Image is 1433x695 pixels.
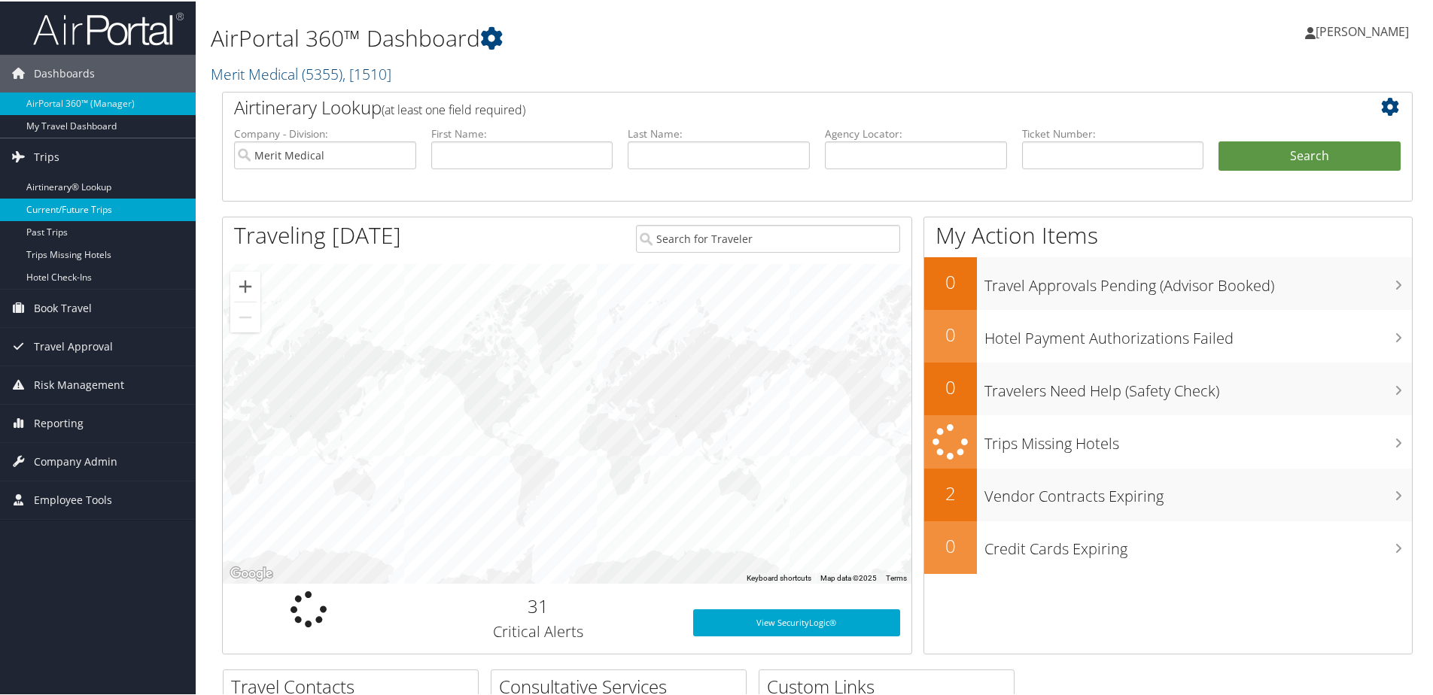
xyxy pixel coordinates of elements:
a: [PERSON_NAME] [1305,8,1424,53]
span: Map data ©2025 [820,572,877,581]
a: 0Travelers Need Help (Safety Check) [924,361,1412,414]
span: Book Travel [34,288,92,326]
h3: Travel Approvals Pending (Advisor Booked) [984,266,1412,295]
label: Ticket Number: [1022,125,1204,140]
label: First Name: [431,125,613,140]
span: Employee Tools [34,480,112,517]
h2: 0 [924,320,977,346]
span: Dashboards [34,53,95,91]
h3: Travelers Need Help (Safety Check) [984,372,1412,400]
h2: 31 [406,592,671,618]
h2: 0 [924,532,977,557]
span: Company Admin [34,442,117,479]
span: , [ 1510 ] [342,62,391,83]
label: Agency Locator: [825,125,1007,140]
label: Last Name: [628,125,810,140]
h1: Traveling [DATE] [234,218,401,250]
h3: Credit Cards Expiring [984,530,1412,558]
input: Search for Traveler [636,223,900,251]
span: Risk Management [34,365,124,402]
span: Trips [34,137,59,175]
h2: 0 [924,268,977,293]
button: Search [1219,140,1401,170]
img: Google [227,563,276,582]
h3: Hotel Payment Authorizations Failed [984,319,1412,347]
button: Zoom out [230,301,260,331]
span: Reporting [34,403,84,441]
h1: My Action Items [924,218,1412,250]
a: 0Travel Approvals Pending (Advisor Booked) [924,256,1412,308]
a: Merit Medical [211,62,391,83]
a: Terms (opens in new tab) [886,572,907,581]
img: airportal-logo.png [33,10,184,45]
h3: Trips Missing Hotels [984,424,1412,453]
a: 2Vendor Contracts Expiring [924,467,1412,520]
a: 0Credit Cards Expiring [924,520,1412,572]
h1: AirPortal 360™ Dashboard [211,21,1020,53]
button: Zoom in [230,270,260,300]
a: Open this area in Google Maps (opens a new window) [227,563,276,582]
span: (at least one field required) [382,100,525,117]
h2: 0 [924,373,977,399]
a: Trips Missing Hotels [924,414,1412,467]
span: ( 5355 ) [302,62,342,83]
span: [PERSON_NAME] [1316,22,1409,38]
a: 0Hotel Payment Authorizations Failed [924,308,1412,361]
h3: Vendor Contracts Expiring [984,477,1412,505]
button: Keyboard shortcuts [747,572,811,582]
h2: 2 [924,479,977,505]
a: View SecurityLogic® [693,608,900,635]
label: Company - Division: [234,125,416,140]
span: Travel Approval [34,326,113,364]
h3: Critical Alerts [406,620,671,641]
h2: Airtinerary Lookup [234,93,1301,119]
